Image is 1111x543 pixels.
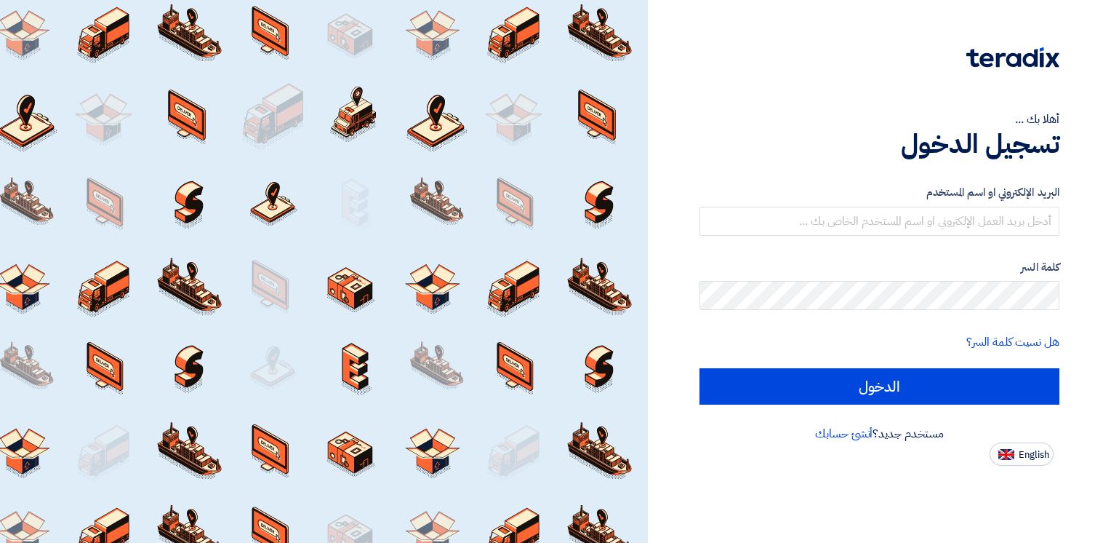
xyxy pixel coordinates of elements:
[966,333,1059,351] a: هل نسيت كلمة السر؟
[699,425,1059,443] div: مستخدم جديد؟
[699,259,1059,276] label: كلمة السر
[815,425,873,443] a: أنشئ حسابك
[990,443,1054,466] button: English
[998,449,1014,460] img: en-US.png
[699,128,1059,160] h1: تسجيل الدخول
[699,207,1059,236] input: أدخل بريد العمل الإلكتروني او اسم المستخدم الخاص بك ...
[699,111,1059,128] div: أهلا بك ...
[966,47,1059,68] img: Teradix logo
[699,184,1059,201] label: البريد الإلكتروني او اسم المستخدم
[1019,450,1049,460] span: English
[699,368,1059,405] input: الدخول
